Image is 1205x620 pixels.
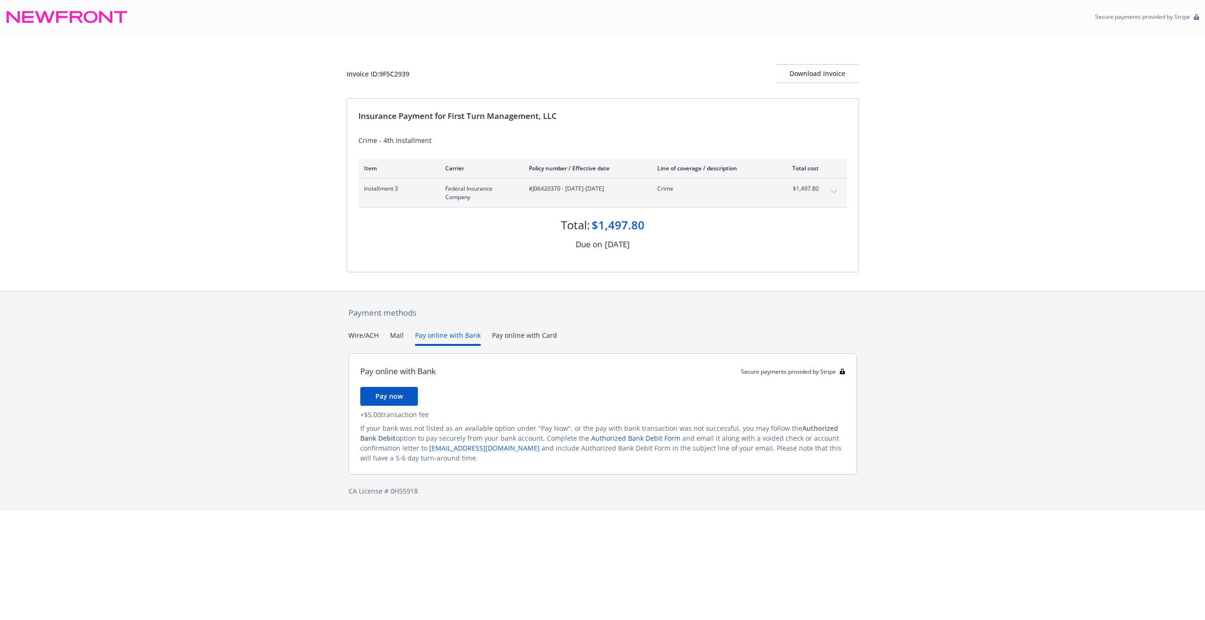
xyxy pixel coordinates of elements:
[358,135,847,145] div: Crime - 4th Installment
[741,368,845,376] div: Secure payments provided by Stripe
[529,184,642,193] span: #J06420370 - [DATE]-[DATE]
[605,238,630,251] div: [DATE]
[360,424,838,443] span: Authorized Bank Debit
[364,184,430,193] span: Installment 3
[657,184,768,193] span: Crime
[348,330,379,346] button: Wire/ACH
[358,110,847,122] div: Insurance Payment for First Turn Management, LLC
[445,184,514,201] span: Federal Insurance Company
[347,69,409,79] div: Invoice ID: 9F5C2939
[348,307,857,319] div: Payment methods
[445,164,514,172] div: Carrier
[783,164,819,172] div: Total cost
[591,434,680,443] a: Authorized Bank Debit Form
[576,238,602,251] div: Due on
[529,164,642,172] div: Policy number / Effective date
[360,365,436,377] div: Pay online with Bank
[360,423,845,463] div: If your bank was not listed as an available option under "Pay Now", or the pay with bank transact...
[360,387,418,406] button: Pay now
[776,64,859,83] button: Download Invoice
[375,392,403,401] span: Pay now
[561,217,590,233] div: Total:
[390,330,404,346] button: Mail
[348,486,857,496] div: CA License # 0H55918
[1095,13,1190,21] p: Secure payments provided by Stripe
[783,184,819,193] span: $1,497.80
[592,217,645,233] div: $1,497.80
[492,330,557,346] button: Pay online with Card
[360,410,845,419] div: + $5.00 transaction fee
[657,164,768,172] div: Line of coverage / description
[429,444,540,452] a: [EMAIL_ADDRESS][DOMAIN_NAME]
[826,184,841,200] button: expand content
[776,65,859,83] div: Download Invoice
[358,179,847,207] div: Installment 3Federal Insurance Company#J06420370 - [DATE]-[DATE]Crime$1,497.80expand content
[364,164,430,172] div: Item
[415,330,481,346] button: Pay online with Bank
